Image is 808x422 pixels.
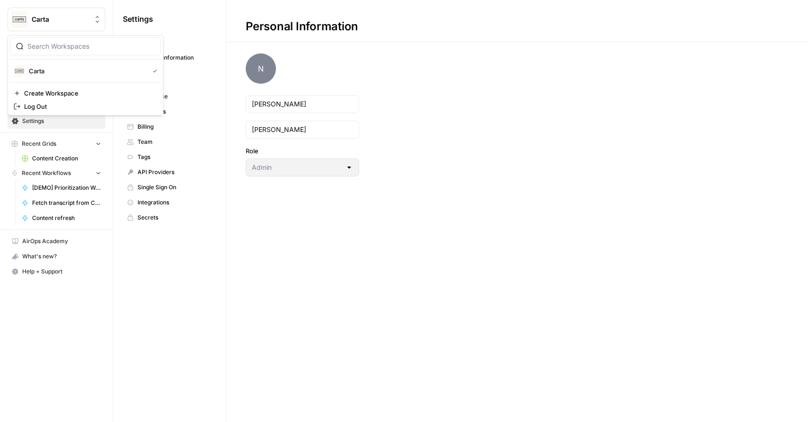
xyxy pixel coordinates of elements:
[138,92,213,101] span: Workspace
[10,100,161,113] a: Log Out
[138,168,213,176] span: API Providers
[123,149,217,165] a: Tags
[32,15,89,24] span: Carta
[123,104,217,119] a: Databases
[227,19,377,34] div: Personal Information
[24,102,154,111] span: Log Out
[138,213,213,222] span: Secrets
[8,114,105,129] a: Settings
[22,169,71,177] span: Recent Workflows
[8,166,105,180] button: Recent Workflows
[10,87,161,100] a: Create Workspace
[123,89,217,104] a: Workspace
[32,214,101,222] span: Content refresh
[22,117,101,125] span: Settings
[123,210,217,225] a: Secrets
[22,267,101,276] span: Help + Support
[32,184,101,192] span: [DEMO] Prioritization Workflow for creation
[22,140,56,148] span: Recent Grids
[17,180,105,195] a: [DEMO] Prioritization Workflow for creation
[11,11,28,28] img: Carta Logo
[32,154,101,163] span: Content Creation
[138,198,213,207] span: Integrations
[123,195,217,210] a: Integrations
[24,88,154,98] span: Create Workspace
[138,183,213,192] span: Single Sign On
[29,66,145,76] span: Carta
[17,211,105,226] a: Content refresh
[17,151,105,166] a: Content Creation
[246,146,359,156] label: Role
[8,8,105,31] button: Workspace: Carta
[8,35,163,115] div: Workspace: Carta
[123,165,217,180] a: API Providers
[8,249,105,264] div: What's new?
[138,107,213,116] span: Databases
[8,137,105,151] button: Recent Grids
[32,199,101,207] span: Fetch transcript from Chorus
[8,264,105,279] button: Help + Support
[246,53,276,84] span: N
[22,237,101,246] span: AirOps Academy
[123,50,217,65] a: Personal Information
[27,42,155,51] input: Search Workspaces
[8,249,105,264] button: What's new?
[138,123,213,131] span: Billing
[138,53,213,62] span: Personal Information
[138,153,213,161] span: Tags
[123,119,217,134] a: Billing
[8,234,105,249] a: AirOps Academy
[138,138,213,146] span: Team
[123,134,217,149] a: Team
[14,65,25,77] img: Carta Logo
[17,195,105,211] a: Fetch transcript from Chorus
[123,13,153,25] span: Settings
[123,180,217,195] a: Single Sign On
